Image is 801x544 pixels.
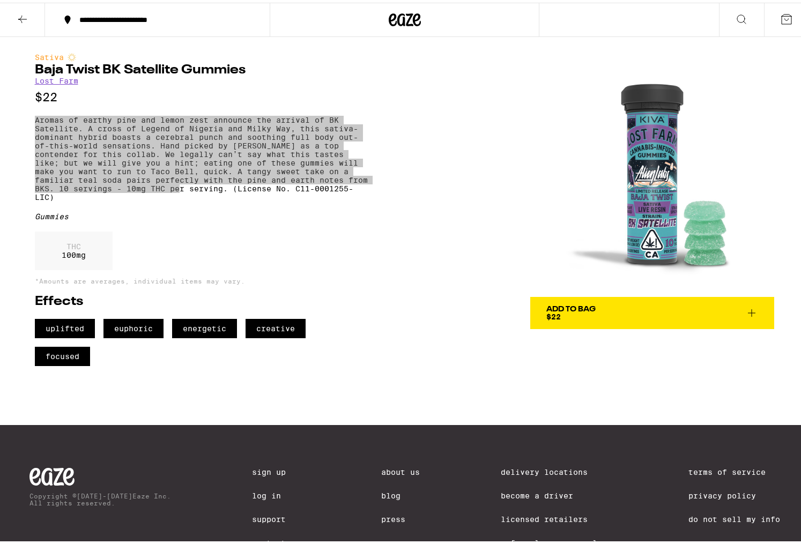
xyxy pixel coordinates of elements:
[381,465,420,474] a: About Us
[501,512,607,521] a: Licensed Retailers
[246,316,306,336] span: creative
[35,74,78,83] a: Lost Farm
[546,310,561,318] span: $22
[530,294,774,326] button: Add To Bag$22
[688,465,780,474] a: Terms of Service
[25,8,47,17] span: Help
[103,316,164,336] span: euphoric
[172,316,237,336] span: energetic
[688,512,780,521] a: Do Not Sell My Info
[29,490,171,504] p: Copyright © [DATE]-[DATE] Eaze Inc. All rights reserved.
[501,465,607,474] a: Delivery Locations
[35,344,90,363] span: focused
[35,113,368,199] p: Aromas of earthy pine and lemon zest announce the arrival of BK Satellite. A cross of Legend of N...
[35,229,113,267] div: 100 mg
[35,316,95,336] span: uplifted
[62,240,86,248] p: THC
[35,61,368,74] h1: Baja Twist BK Satellite Gummies
[35,293,368,305] h2: Effects
[252,489,300,497] a: Log In
[381,512,420,521] a: Press
[546,303,596,310] div: Add To Bag
[688,489,780,497] a: Privacy Policy
[501,489,607,497] a: Become a Driver
[35,50,368,59] div: Sativa
[35,275,368,282] p: *Amounts are averages, individual items may vary.
[252,512,300,521] a: Support
[530,50,774,294] img: Lost Farm - Baja Twist BK Satellite Gummies
[252,465,300,474] a: Sign Up
[68,50,76,59] img: sativaColor.svg
[35,210,368,218] div: Gummies
[381,489,420,497] a: Blog
[35,88,368,101] p: $22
